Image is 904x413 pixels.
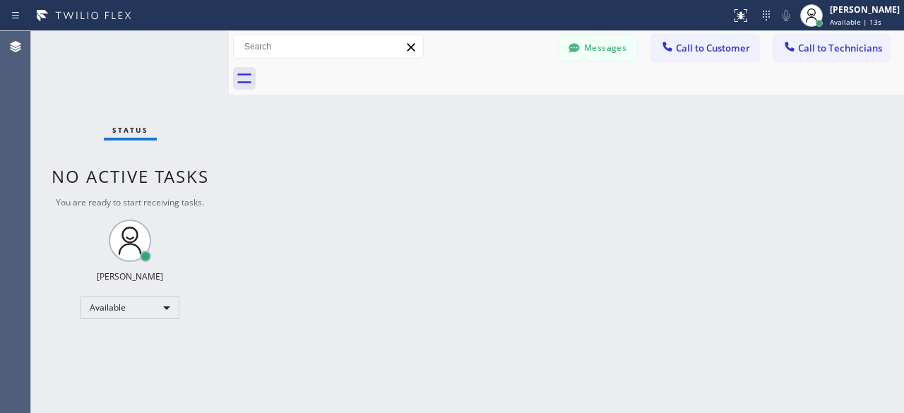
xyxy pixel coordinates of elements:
[81,297,179,319] div: Available
[97,270,163,282] div: [PERSON_NAME]
[776,6,796,25] button: Mute
[52,164,209,188] span: No active tasks
[651,35,759,61] button: Call to Customer
[830,4,900,16] div: [PERSON_NAME]
[773,35,890,61] button: Call to Technicians
[559,35,637,61] button: Messages
[798,42,882,54] span: Call to Technicians
[56,196,204,208] span: You are ready to start receiving tasks.
[830,17,881,27] span: Available | 13s
[676,42,750,54] span: Call to Customer
[234,35,423,58] input: Search
[112,125,148,135] span: Status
